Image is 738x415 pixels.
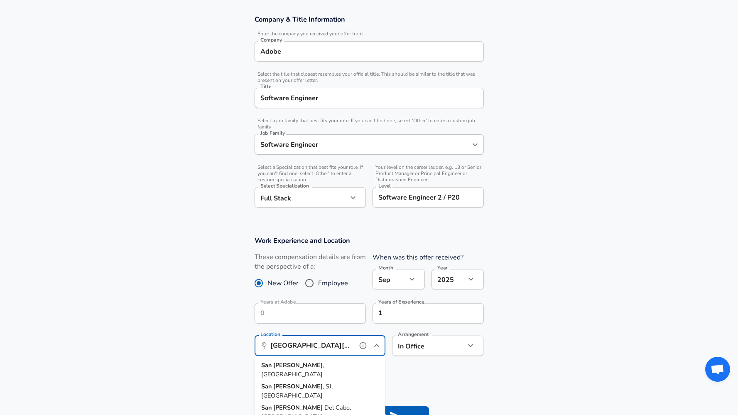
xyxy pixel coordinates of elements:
[260,84,271,89] label: Title
[398,332,429,337] label: Arrangement
[261,361,273,369] strong: San
[258,138,468,151] input: Software Engineer
[258,91,480,104] input: Software Engineer
[255,118,484,130] span: Select a job family that best fits your role. If you can't find one, select 'Other' to enter a cu...
[373,303,466,324] input: 7
[373,164,484,183] span: Your level on the career ladder. e.g. L3 or Senior Product Manager or Principal Engineer or Disti...
[318,278,348,288] span: Employee
[376,191,480,204] input: L3
[705,357,730,382] div: Open chat
[378,265,393,270] label: Month
[469,139,481,151] button: Open
[373,269,407,289] div: Sep
[258,45,480,58] input: Google
[255,236,484,245] h3: Work Experience and Location
[255,15,484,24] h3: Company & Title Information
[378,183,391,188] label: Level
[273,361,323,369] strong: [PERSON_NAME]
[437,265,448,270] label: Year
[255,164,366,183] span: Select a Specialization that best fits your role. If you can't find one, select 'Other' to enter ...
[260,131,285,136] label: Job Family
[261,382,273,390] strong: San
[371,340,382,351] button: Close
[255,303,348,324] input: 0
[260,183,309,188] label: Select Specialization
[260,37,282,42] label: Company
[357,339,369,352] button: help
[273,403,324,412] strong: [PERSON_NAME]
[261,361,324,378] span: , [GEOGRAPHIC_DATA]
[378,299,424,304] label: Years of Experience
[260,332,280,337] label: Location
[255,252,366,272] label: These compensation details are from the perspective of a:
[255,31,484,37] span: Enter the company you received your offer from
[267,278,299,288] span: New Offer
[261,382,333,400] span: , SJ, [GEOGRAPHIC_DATA]
[260,299,296,304] label: Years at Adobe
[255,187,348,207] div: Full Stack
[255,71,484,84] span: Select the title that closest resembles your official title. This should be similar to the title ...
[273,382,323,390] strong: [PERSON_NAME]
[373,253,463,262] label: When was this offer received?
[392,336,453,356] div: In Office
[432,269,466,289] div: 2025
[261,403,273,412] strong: San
